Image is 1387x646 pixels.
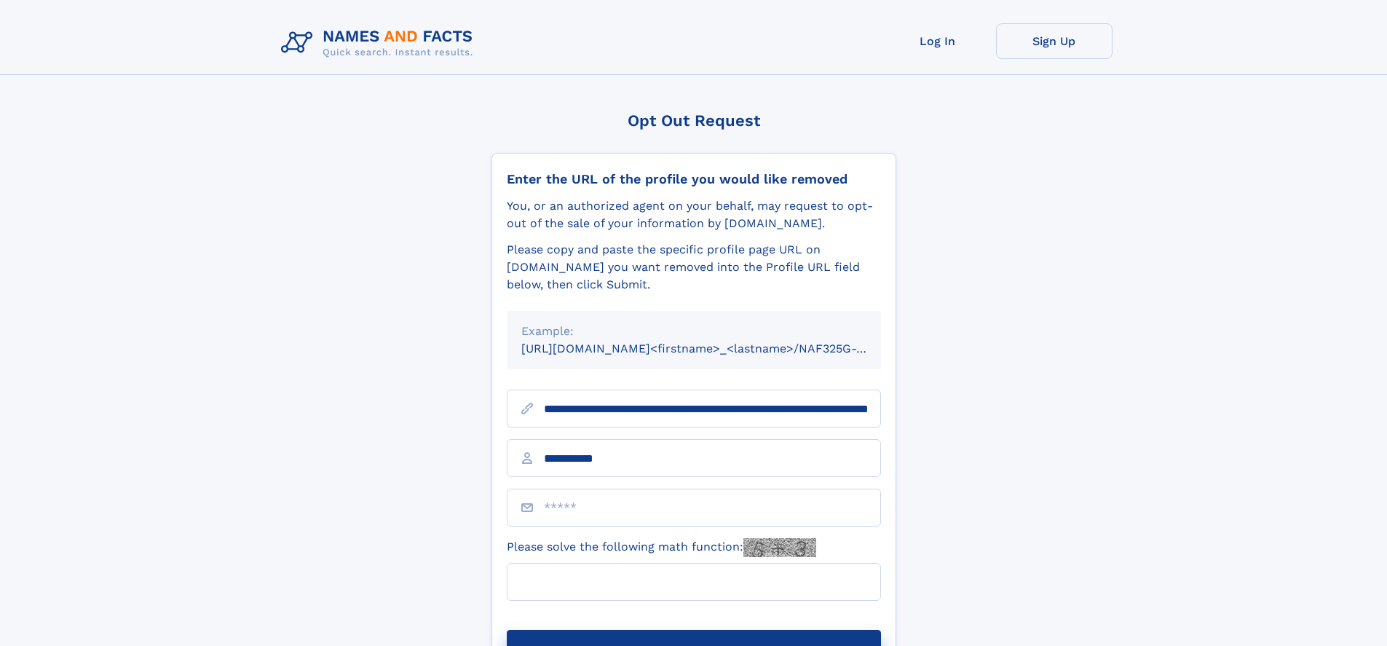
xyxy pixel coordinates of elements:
a: Log In [880,23,996,59]
a: Sign Up [996,23,1113,59]
div: Example: [521,323,866,340]
label: Please solve the following math function: [507,538,816,557]
img: Logo Names and Facts [275,23,485,63]
div: Enter the URL of the profile you would like removed [507,171,881,187]
div: Please copy and paste the specific profile page URL on [DOMAIN_NAME] you want removed into the Pr... [507,241,881,294]
div: Opt Out Request [491,111,896,130]
div: You, or an authorized agent on your behalf, may request to opt-out of the sale of your informatio... [507,197,881,232]
small: [URL][DOMAIN_NAME]<firstname>_<lastname>/NAF325G-xxxxxxxx [521,342,909,355]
